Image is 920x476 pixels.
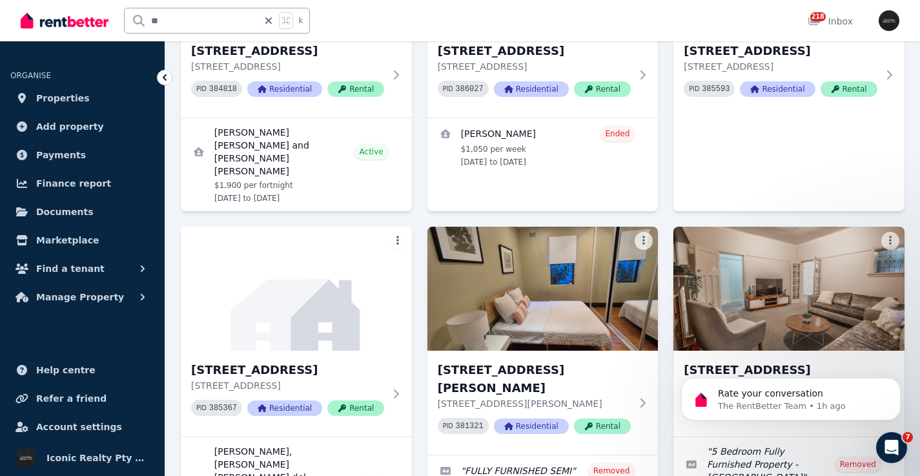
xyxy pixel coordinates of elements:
[879,10,899,31] img: Iconic Realty Pty Ltd
[673,227,905,437] a: 71 St Marks Rd, Randwick -124[STREET_ADDRESS][STREET_ADDRESS]PID 389994ResidentialRental
[36,119,104,134] span: Add property
[15,448,36,468] img: Iconic Realty Pty Ltd
[36,176,111,191] span: Finance report
[702,85,730,94] code: 385593
[191,42,384,60] h3: [STREET_ADDRESS]
[443,85,453,92] small: PID
[10,256,154,282] button: Find a tenant
[684,60,877,73] p: [STREET_ADDRESS]
[36,147,86,163] span: Payments
[427,227,659,455] a: 33 Harbourne Rd, Kingsford - 82[STREET_ADDRESS][PERSON_NAME][STREET_ADDRESS][PERSON_NAME]PID 3813...
[181,118,412,211] a: View details for Natalie Annie Jean Dowse and Jordan Slade Kaplan
[10,171,154,196] a: Finance report
[191,60,384,73] p: [STREET_ADDRESS]
[10,85,154,111] a: Properties
[808,15,853,28] div: Inbox
[247,400,322,416] span: Residential
[456,422,484,431] code: 381321
[10,386,154,411] a: Refer a friend
[689,85,699,92] small: PID
[10,227,154,253] a: Marketplace
[881,232,899,250] button: More options
[46,450,149,466] span: Iconic Realty Pty Ltd
[427,227,659,351] img: 33 Harbourne Rd, Kingsford - 82
[438,361,631,397] h3: [STREET_ADDRESS][PERSON_NAME]
[740,81,815,97] span: Residential
[298,16,303,26] span: k
[181,227,412,351] img: 22/204 Jersey Rd, Paddington - 33
[438,60,631,73] p: [STREET_ADDRESS]
[36,362,96,378] span: Help centre
[36,204,94,220] span: Documents
[196,404,207,411] small: PID
[247,81,322,97] span: Residential
[196,85,207,92] small: PID
[10,357,154,383] a: Help centre
[427,118,659,175] a: View details for Dario Morales
[903,432,913,442] span: 7
[181,227,412,437] a: 22/204 Jersey Rd, Paddington - 33[STREET_ADDRESS][STREET_ADDRESS]PID 385367ResidentialRental
[191,361,384,379] h3: [STREET_ADDRESS]
[10,142,154,168] a: Payments
[10,114,154,140] a: Add property
[389,232,407,250] button: More options
[684,42,877,60] h3: [STREET_ADDRESS]
[36,289,124,305] span: Manage Property
[456,85,484,94] code: 386027
[574,419,631,434] span: Rental
[438,42,631,60] h3: [STREET_ADDRESS]
[876,432,907,463] iframe: Intercom live chat
[209,85,237,94] code: 384818
[36,90,90,106] span: Properties
[36,391,107,406] span: Refer a friend
[10,199,154,225] a: Documents
[327,400,384,416] span: Rental
[673,227,905,351] img: 71 St Marks Rd, Randwick -124
[10,414,154,440] a: Account settings
[36,419,122,435] span: Account settings
[438,397,631,410] p: [STREET_ADDRESS][PERSON_NAME]
[574,81,631,97] span: Rental
[10,284,154,310] button: Manage Property
[327,81,384,97] span: Rental
[191,379,384,392] p: [STREET_ADDRESS]
[635,232,653,250] button: More options
[443,422,453,429] small: PID
[662,351,920,441] iframe: Intercom notifications message
[494,81,569,97] span: Residential
[36,261,105,276] span: Find a tenant
[36,233,99,248] span: Marketplace
[21,11,108,30] img: RentBetter
[209,404,237,413] code: 385367
[494,419,569,434] span: Residential
[821,81,877,97] span: Rental
[10,71,51,80] span: ORGANISE
[810,12,826,21] span: 218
